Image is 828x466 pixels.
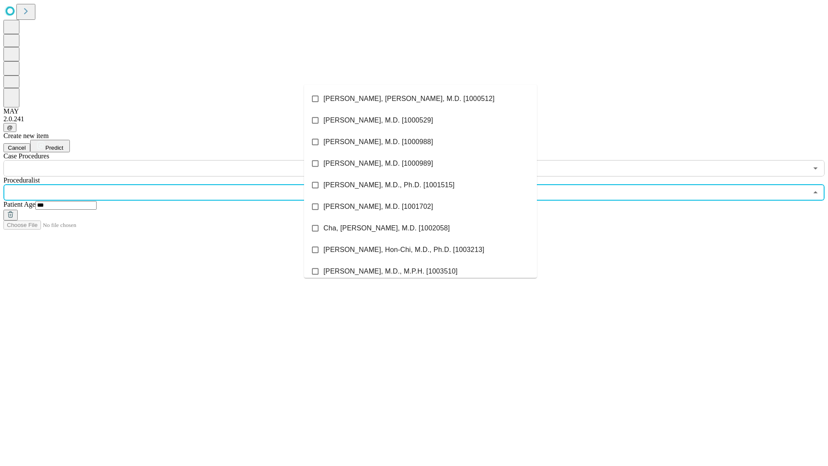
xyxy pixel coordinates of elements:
[323,202,433,212] span: [PERSON_NAME], M.D. [1001702]
[30,140,70,152] button: Predict
[7,124,13,131] span: @
[809,162,822,174] button: Open
[323,266,458,277] span: [PERSON_NAME], M.D., M.P.H. [1003510]
[809,186,822,198] button: Close
[3,152,49,160] span: Scheduled Procedure
[323,158,433,169] span: [PERSON_NAME], M.D. [1000989]
[3,143,30,152] button: Cancel
[323,245,484,255] span: [PERSON_NAME], Hon-Chi, M.D., Ph.D. [1003213]
[323,137,433,147] span: [PERSON_NAME], M.D. [1000988]
[323,223,450,233] span: Cha, [PERSON_NAME], M.D. [1002058]
[3,132,49,139] span: Create new item
[3,201,35,208] span: Patient Age
[3,107,825,115] div: MAY
[323,180,455,190] span: [PERSON_NAME], M.D., Ph.D. [1001515]
[3,123,16,132] button: @
[323,94,495,104] span: [PERSON_NAME], [PERSON_NAME], M.D. [1000512]
[45,145,63,151] span: Predict
[3,115,825,123] div: 2.0.241
[8,145,26,151] span: Cancel
[3,176,40,184] span: Proceduralist
[323,115,433,126] span: [PERSON_NAME], M.D. [1000529]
